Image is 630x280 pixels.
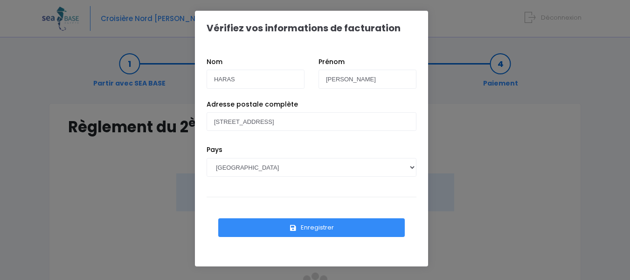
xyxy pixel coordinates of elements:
button: Enregistrer [218,218,405,237]
label: Nom [207,57,222,67]
h1: Vérifiez vos informations de facturation [207,22,401,34]
label: Adresse postale complète [207,100,298,109]
label: Prénom [318,57,345,67]
label: Pays [207,145,222,155]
